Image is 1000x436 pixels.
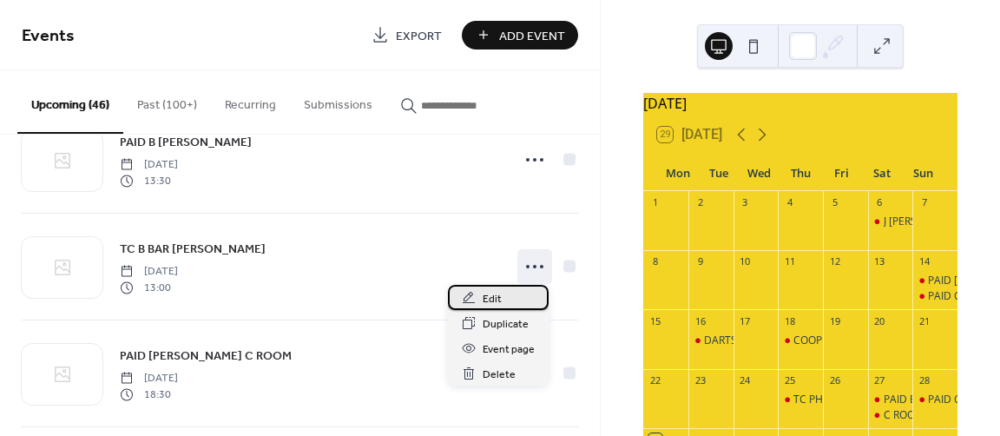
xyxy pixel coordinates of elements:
[648,374,661,387] div: 22
[868,215,913,229] div: J NUNN C ROOM
[821,156,862,191] div: Fri
[918,255,931,268] div: 14
[828,196,841,209] div: 5
[873,314,886,327] div: 20
[483,340,535,359] span: Event page
[912,393,957,407] div: PAID C ROOM SOPHIE CHECKETTS
[120,134,252,152] span: PAID B [PERSON_NAME]
[120,132,252,152] a: PAID B [PERSON_NAME]
[648,314,661,327] div: 15
[483,290,502,308] span: Edit
[462,21,578,50] button: Add Event
[483,366,516,384] span: Delete
[868,393,913,407] div: PAID B BAR
[483,315,529,334] span: Duplicate
[120,157,178,173] span: [DATE]
[828,374,841,387] div: 26
[359,21,455,50] a: Export
[17,70,123,134] button: Upcoming (46)
[704,334,821,348] div: DARTS [PERSON_NAME]
[783,255,796,268] div: 11
[783,314,796,327] div: 18
[694,374,707,387] div: 23
[912,274,957,288] div: PAID LAURA B BAR CHRISTENING
[793,393,879,407] div: TC PHYSIC NIGHT
[211,70,290,132] button: Recurring
[22,19,75,53] span: Events
[884,393,939,407] div: PAID B BAR
[739,374,752,387] div: 24
[499,27,565,45] span: Add Event
[120,347,292,366] span: PAID [PERSON_NAME] C ROOM
[873,196,886,209] div: 6
[290,70,386,132] button: Submissions
[648,255,661,268] div: 8
[123,70,211,132] button: Past (100+)
[903,156,944,191] div: Sun
[643,93,957,114] div: [DATE]
[778,334,823,348] div: COOP LOT COCKTAIL BAR
[884,408,960,423] div: C ROOM DARTS
[739,156,780,191] div: Wed
[694,255,707,268] div: 9
[873,255,886,268] div: 13
[657,156,698,191] div: Mon
[698,156,739,191] div: Tue
[120,239,266,259] a: TC B BAR [PERSON_NAME]
[783,196,796,209] div: 4
[120,173,178,188] span: 13:30
[778,393,823,407] div: TC PHYSIC NIGHT
[120,386,178,402] span: 18:30
[120,371,178,386] span: [DATE]
[862,156,903,191] div: Sat
[868,408,913,423] div: C ROOM DARTS
[688,334,734,348] div: DARTS JULIE BAR
[739,255,752,268] div: 10
[828,255,841,268] div: 12
[648,196,661,209] div: 1
[739,314,752,327] div: 17
[918,314,931,327] div: 21
[918,374,931,387] div: 28
[918,196,931,209] div: 7
[120,264,178,280] span: [DATE]
[120,346,292,366] a: PAID [PERSON_NAME] C ROOM
[120,280,178,295] span: 13:00
[780,156,821,191] div: Thu
[912,289,957,304] div: PAID C ROOM CARRIGAN
[783,374,796,387] div: 25
[396,27,442,45] span: Export
[739,196,752,209] div: 3
[120,241,266,259] span: TC B BAR [PERSON_NAME]
[694,314,707,327] div: 16
[793,334,918,348] div: COOP LOT COCKTAIL BAR
[873,374,886,387] div: 27
[828,314,841,327] div: 19
[694,196,707,209] div: 2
